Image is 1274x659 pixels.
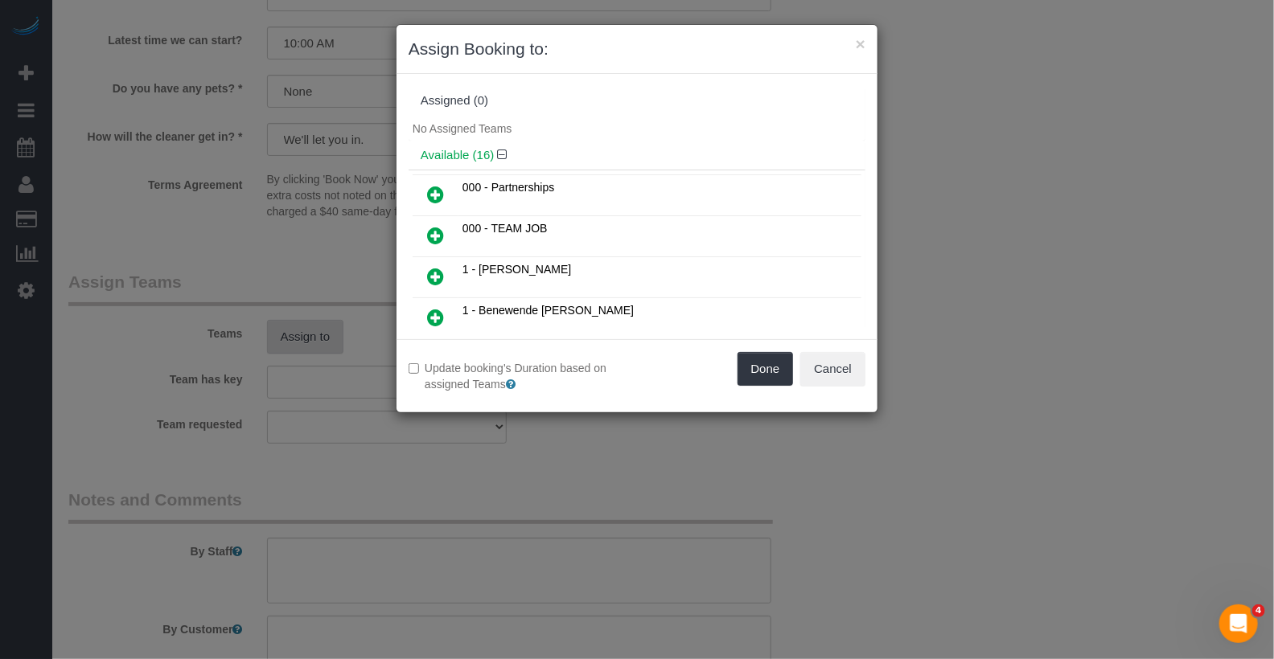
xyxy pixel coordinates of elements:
span: 1 - Benewende [PERSON_NAME] [462,304,634,317]
span: No Assigned Teams [413,122,512,135]
button: Cancel [800,352,865,386]
input: Update booking's Duration based on assigned Teams [409,363,419,374]
div: Assigned (0) [421,94,853,108]
span: 000 - Partnerships [462,181,554,194]
iframe: Intercom live chat [1219,604,1258,643]
span: 000 - TEAM JOB [462,222,548,235]
span: 1 - [PERSON_NAME] [462,263,571,276]
span: 4 [1252,604,1265,617]
h3: Assign Booking to: [409,37,865,61]
label: Update booking's Duration based on assigned Teams [409,360,625,392]
button: Done [738,352,794,386]
h4: Available (16) [421,149,853,162]
button: × [856,35,865,52]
